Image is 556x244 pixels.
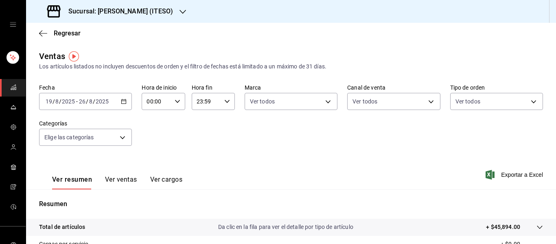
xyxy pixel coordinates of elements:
button: cajón abierto [10,21,16,28]
input: -- [89,98,93,105]
font: / [59,98,61,105]
font: Resumen [39,200,67,208]
font: Regresar [54,29,81,37]
font: Tipo de orden [450,84,485,91]
font: Ver todos [455,98,480,105]
input: -- [45,98,53,105]
div: pestañas de navegación [52,175,182,189]
font: Da clic en la fila para ver el detalle por tipo de artículo [218,224,353,230]
font: Los artículos listados no incluyen descuentos de orden y el filtro de fechas está limitado a un m... [39,63,326,70]
input: -- [55,98,59,105]
font: Ver resumen [52,176,92,183]
font: Ver todos [352,98,377,105]
font: Total de artículos [39,224,85,230]
img: Marcador de información sobre herramientas [69,51,79,62]
font: Canal de venta [347,84,385,91]
font: Elige las categorías [44,134,94,141]
font: Sucursal: [PERSON_NAME] (ITESO) [68,7,173,15]
input: -- [79,98,86,105]
font: Ver ventas [105,176,137,183]
input: ---- [61,98,75,105]
font: + $45,894.00 [486,224,520,230]
button: Regresar [39,29,81,37]
font: / [93,98,95,105]
font: Ver todos [250,98,275,105]
input: ---- [95,98,109,105]
font: Marca [245,84,261,91]
font: Ventas [39,51,65,61]
font: Fecha [39,84,55,91]
font: / [86,98,88,105]
font: Ver cargos [150,176,183,183]
font: Categorías [39,120,67,127]
button: Exportar a Excel [487,170,543,180]
font: Exportar a Excel [501,171,543,178]
font: - [76,98,78,105]
font: Hora fin [192,84,212,91]
font: / [53,98,55,105]
font: Hora de inicio [142,84,177,91]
